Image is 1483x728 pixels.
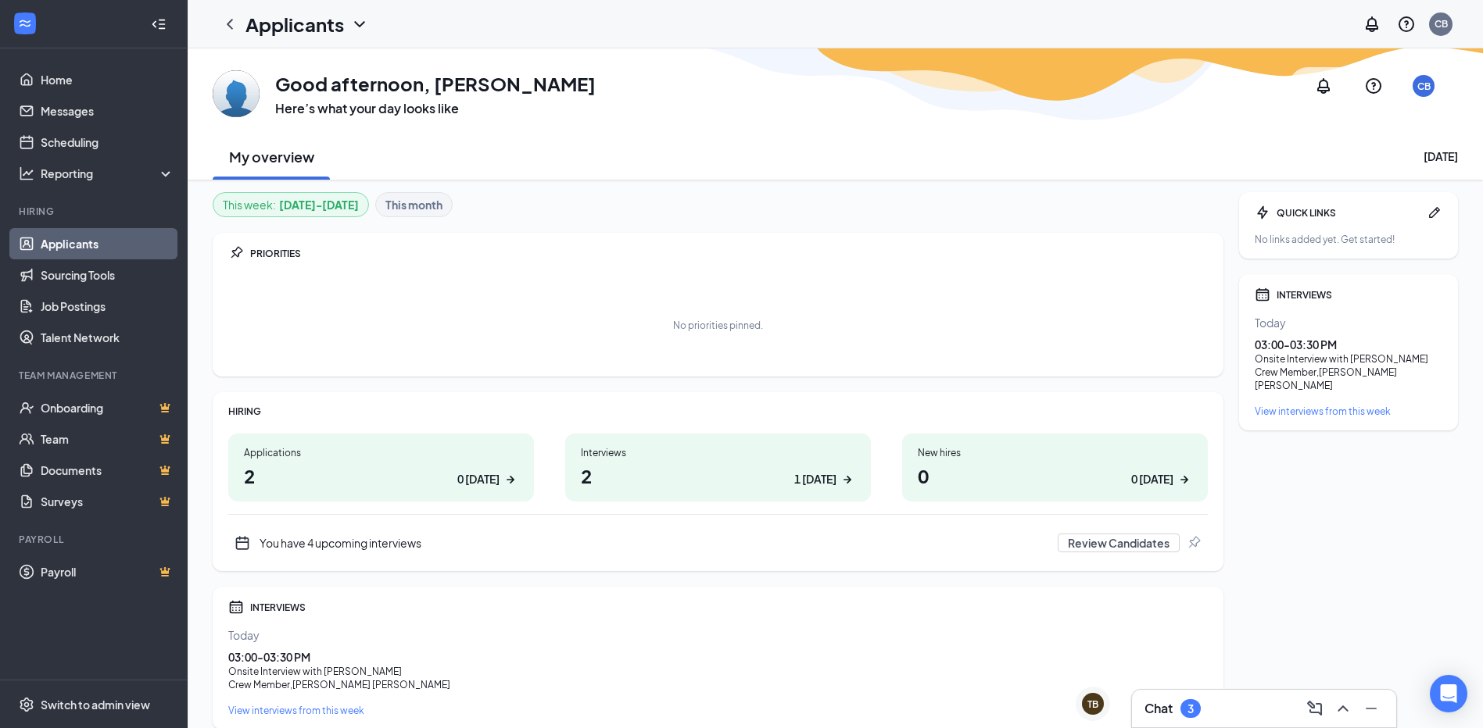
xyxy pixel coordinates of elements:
[275,100,596,117] h3: Here’s what your day looks like
[228,678,1208,691] div: Crew Member , [PERSON_NAME] [PERSON_NAME]
[1255,405,1442,418] a: View interviews from this week
[41,291,174,322] a: Job Postings
[19,205,171,218] div: Hiring
[41,127,174,158] a: Scheduling
[1331,696,1356,721] button: ChevronUp
[1362,699,1381,718] svg: Minimize
[918,446,1192,459] div: New hires
[41,486,174,517] a: SurveysCrown
[1187,702,1194,716] div: 3
[1417,80,1431,93] div: CB
[1255,337,1442,352] div: 03:00 - 03:30 PM
[250,601,1208,614] div: INTERVIEWS
[229,147,314,166] h2: My overview
[213,70,260,117] img: Christina Bailey
[1306,699,1324,718] svg: ComposeMessage
[41,259,174,291] a: Sourcing Tools
[503,472,518,487] svg: ArrowRight
[250,247,1208,260] div: PRIORITIES
[1277,288,1442,302] div: INTERVIEWS
[581,446,855,459] div: Interviews
[902,434,1208,501] a: New hires00 [DATE]ArrowRight
[1424,148,1458,164] div: [DATE]
[19,697,34,712] svg: Settings
[19,166,34,181] svg: Analysis
[1277,206,1420,219] div: QUICK LINKS
[1058,534,1180,552] button: Review Candidates
[41,455,174,486] a: DocumentsCrown
[244,462,518,489] h1: 2
[17,16,33,31] svg: WorkstreamLogo
[228,245,244,261] svg: Pin
[41,556,174,587] a: PayrollCrown
[673,319,763,332] div: No priorities pinned.
[1334,699,1352,718] svg: ChevronUp
[350,15,369,34] svg: ChevronDown
[1131,471,1173,487] div: 0 [DATE]
[228,434,534,501] a: Applications20 [DATE]ArrowRight
[1087,698,1098,711] div: TB
[41,322,174,353] a: Talent Network
[1255,205,1270,220] svg: Bolt
[1302,696,1327,721] button: ComposeMessage
[1144,700,1173,717] h3: Chat
[235,535,250,551] svg: CalendarNew
[220,15,239,34] svg: ChevronLeft
[41,392,174,423] a: OnboardingCrown
[228,704,1208,717] a: View interviews from this week
[228,527,1208,558] div: You have 4 upcoming interviews
[1255,352,1442,366] div: Onsite Interview with [PERSON_NAME]
[275,70,596,97] h1: Good afternoon, [PERSON_NAME]
[19,369,171,382] div: Team Management
[1435,17,1448,30] div: CB
[565,434,871,501] a: Interviews21 [DATE]ArrowRight
[228,405,1208,418] div: HIRING
[41,64,174,95] a: Home
[1255,287,1270,302] svg: Calendar
[41,423,174,455] a: TeamCrown
[1364,77,1383,95] svg: QuestionInfo
[1255,315,1442,330] div: Today
[918,462,1192,489] h1: 0
[1255,233,1442,246] div: No links added yet. Get started!
[1359,696,1384,721] button: Minimize
[1363,15,1381,34] svg: Notifications
[794,471,836,487] div: 1 [DATE]
[151,16,167,32] svg: Collapse
[228,599,244,615] svg: Calendar
[228,627,1208,643] div: Today
[245,11,344,37] h1: Applicants
[41,166,175,181] div: Reporting
[840,472,855,487] svg: ArrowRight
[1427,205,1442,220] svg: Pen
[228,665,1208,678] div: Onsite Interview with [PERSON_NAME]
[581,462,855,489] h1: 2
[41,228,174,259] a: Applicants
[223,196,359,213] div: This week :
[260,535,1048,551] div: You have 4 upcoming interviews
[41,95,174,127] a: Messages
[1186,535,1202,551] svg: Pin
[41,697,150,712] div: Switch to admin view
[244,446,518,459] div: Applications
[1430,675,1467,712] div: Open Intercom Messenger
[279,196,359,213] b: [DATE] - [DATE]
[228,527,1208,558] a: CalendarNewYou have 4 upcoming interviewsReview CandidatesPin
[1177,472,1192,487] svg: ArrowRight
[1255,366,1442,392] div: Crew Member , [PERSON_NAME] [PERSON_NAME]
[457,471,500,487] div: 0 [DATE]
[19,533,171,546] div: Payroll
[1314,77,1333,95] svg: Notifications
[228,649,1208,665] div: 03:00 - 03:30 PM
[385,196,442,213] b: This month
[1397,15,1416,34] svg: QuestionInfo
